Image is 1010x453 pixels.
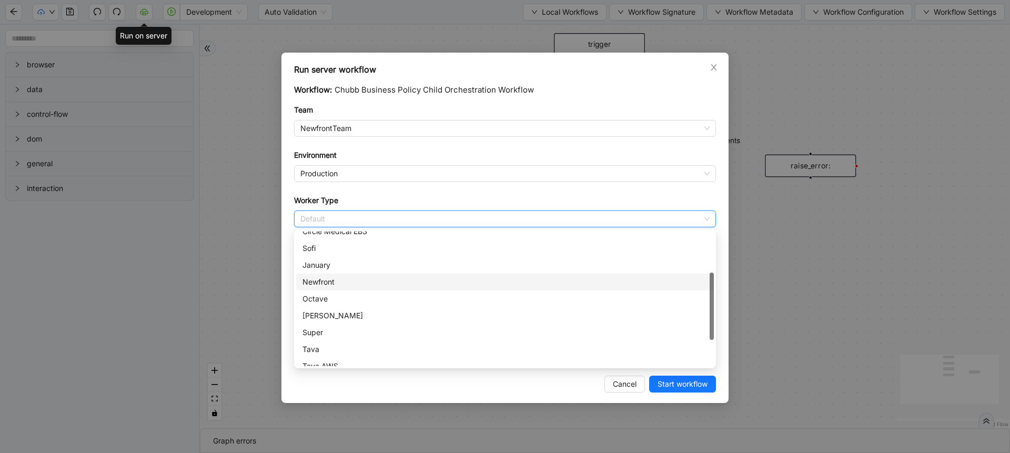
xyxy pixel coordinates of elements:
[116,27,171,45] div: Run on server
[613,378,637,390] span: Cancel
[300,166,710,182] span: Production
[294,85,332,95] span: Workflow:
[710,63,718,72] span: close
[302,276,708,288] div: Newfront
[296,324,714,341] div: Super
[296,257,714,274] div: January
[296,341,714,358] div: Tava
[296,240,714,257] div: Sofi
[335,85,534,95] span: Chubb Business Policy Child Orchestration Workflow
[302,243,708,254] div: Sofi
[294,149,337,161] label: Environment
[302,293,708,305] div: Octave
[300,211,710,227] span: Default
[658,378,708,390] span: Start workflow
[294,63,716,76] div: Run server workflow
[300,120,710,136] span: NewfrontTeam
[302,259,708,271] div: January
[302,360,708,372] div: Tava AWS
[294,104,313,116] label: Team
[302,344,708,355] div: Tava
[649,376,716,392] button: Start workflow
[296,274,714,290] div: Newfront
[604,376,645,392] button: Cancel
[302,327,708,338] div: Super
[296,358,714,375] div: Tava AWS
[302,310,708,321] div: [PERSON_NAME]
[302,226,708,237] div: Circle Medical EBS
[296,223,714,240] div: Circle Medical EBS
[296,307,714,324] div: Rothman
[294,195,338,206] label: Worker Type
[708,62,720,73] button: Close
[296,290,714,307] div: Octave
